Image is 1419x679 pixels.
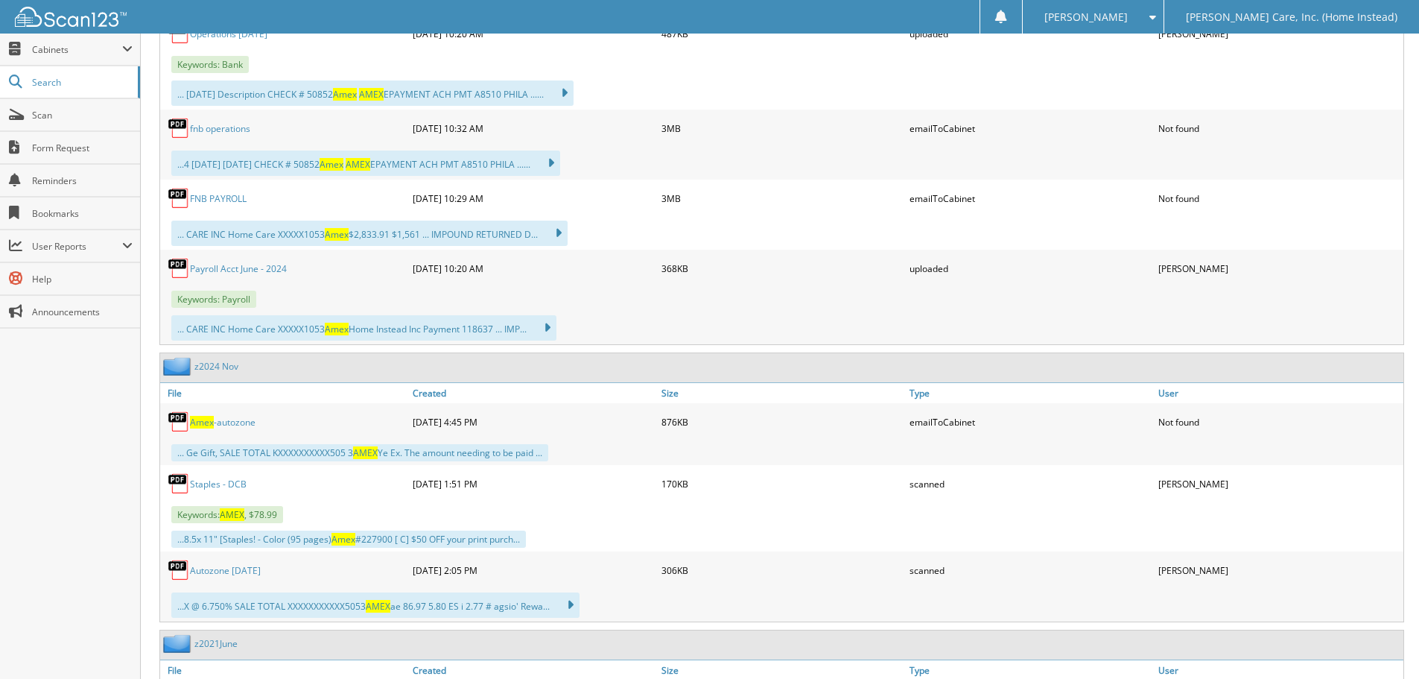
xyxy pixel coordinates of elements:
div: 487KB [658,19,907,48]
div: uploaded [906,253,1155,283]
div: 368KB [658,253,907,283]
span: Amex [325,228,349,241]
a: FNB PAYROLL [190,192,247,205]
div: [PERSON_NAME] [1155,555,1403,585]
span: AMEX [353,446,378,459]
div: 3MB [658,183,907,213]
a: Payroll Acct June - 2024 [190,262,287,275]
span: Bookmarks [32,207,133,220]
div: 306KB [658,555,907,585]
span: Form Request [32,142,133,154]
div: uploaded [906,19,1155,48]
img: PDF.png [168,473,190,495]
div: ... CARE INC Home Care XXXXX1053 Home Instead Inc Payment 118637 ... IMP... [171,315,556,341]
a: Operations [DATE] [190,28,267,40]
span: Announcements [32,306,133,318]
div: [PERSON_NAME] [1155,19,1403,48]
div: Not found [1155,113,1403,143]
span: Help [32,273,133,285]
a: Created [409,383,658,403]
div: [PERSON_NAME] [1155,253,1403,283]
span: AMEX [220,508,244,521]
img: PDF.png [168,559,190,581]
span: Amex [331,533,355,546]
div: 3MB [658,113,907,143]
img: scan123-logo-white.svg [15,7,127,27]
a: User [1155,383,1403,403]
a: z2021June [194,637,238,650]
div: [DATE] 4:45 PM [409,407,658,437]
span: AMEX [346,158,370,171]
div: [DATE] 10:29 AM [409,183,658,213]
a: File [160,383,409,403]
img: PDF.png [168,22,190,45]
a: Staples - DCB [190,478,247,490]
span: User Reports [32,240,122,253]
div: emailToCabinet [906,183,1155,213]
span: Amex [320,158,343,171]
div: [DATE] 1:51 PM [409,469,658,499]
span: [PERSON_NAME] [1044,13,1128,22]
div: ... Ge Gift, SALE TOTAL KXXXXXXXXXX505 3 Ye Ex. The amount needing to be paid ... [171,444,548,461]
div: ...X @ 6.750% SALE TOTAL XXXXXXXXXXX5053 ae 86.97 5.80 ES i 2.77 # agsio' Rewa... [171,593,580,618]
a: Type [906,383,1155,403]
span: Scan [32,109,133,121]
div: [DATE] 10:32 AM [409,113,658,143]
div: 876KB [658,407,907,437]
img: PDF.png [168,187,190,209]
div: [DATE] 2:05 PM [409,555,658,585]
a: Size [658,383,907,403]
span: AMEX [366,600,390,613]
span: Search [32,76,130,89]
img: folder2.png [163,634,194,653]
div: Not found [1155,183,1403,213]
span: AMEX [359,88,384,101]
div: [DATE] 10:20 AM [409,19,658,48]
img: PDF.png [168,411,190,433]
img: PDF.png [168,117,190,139]
div: ...4 [DATE] [DATE] CHECK # 50852 EPAYMENT ACH PMT A8510 PHILA ...... [171,151,560,176]
div: emailToCabinet [906,113,1155,143]
span: Reminders [32,174,133,187]
div: [PERSON_NAME] [1155,469,1403,499]
div: scanned [906,555,1155,585]
span: Keywords: Payroll [171,291,256,308]
div: ... CARE INC Home Care XXXXX1053 $2,833.91 $1,561 ... IMPOUND RETURNED D... [171,221,568,246]
span: Amex [333,88,357,101]
span: [PERSON_NAME] Care, Inc. (Home Instead) [1186,13,1397,22]
div: ...8.5x 11" [Staples! - Color (95 pages) #227900 [ C] $50 OFF your print purch... [171,531,526,548]
div: ... [DATE] Description CHECK # 50852 EPAYMENT ACH PMT A8510 PHILA ...... [171,80,574,106]
div: Not found [1155,407,1403,437]
a: fnb operations [190,122,250,135]
span: Keywords: , $78.99 [171,506,283,523]
a: z2024 Nov [194,360,238,373]
span: Amex [190,416,214,429]
span: Cabinets [32,43,122,56]
div: emailToCabinet [906,407,1155,437]
img: folder2.png [163,357,194,376]
a: Autozone [DATE] [190,564,261,577]
span: Amex [325,323,349,335]
span: Keywords: Bank [171,56,249,73]
img: PDF.png [168,257,190,280]
div: 170KB [658,469,907,499]
a: Amex-autozone [190,416,255,429]
div: [DATE] 10:20 AM [409,253,658,283]
div: scanned [906,469,1155,499]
